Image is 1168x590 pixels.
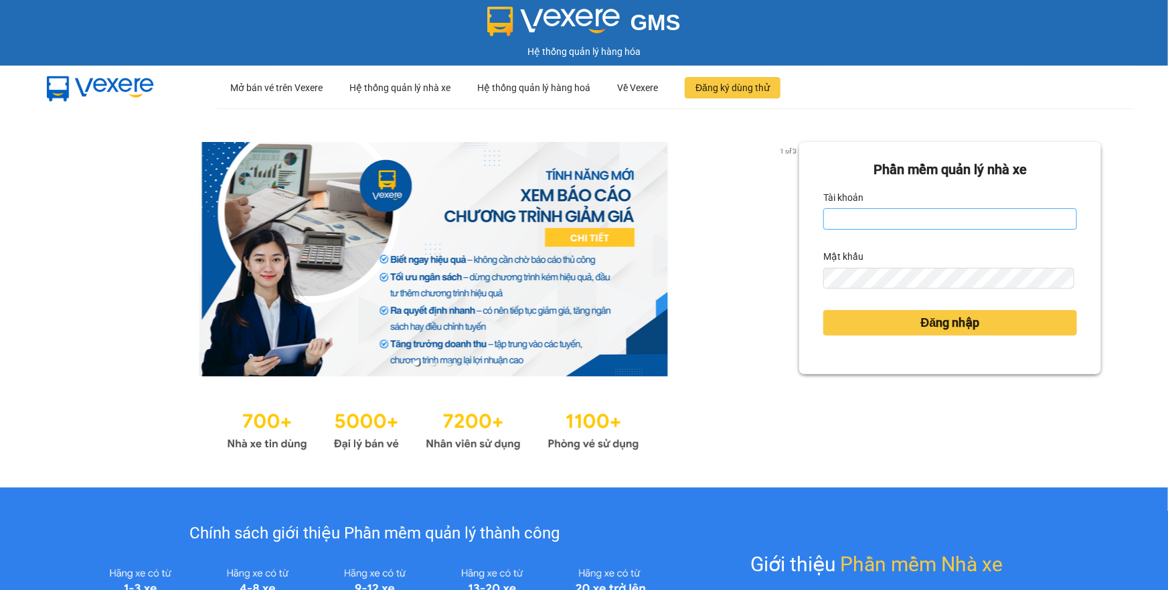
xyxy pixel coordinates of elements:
[446,360,452,366] li: slide item 3
[823,208,1077,230] input: Tài khoản
[617,66,658,109] div: Về Vexere
[695,80,770,95] span: Đăng ký dùng thử
[823,187,863,208] label: Tài khoản
[230,66,323,109] div: Mở bán vé trên Vexere
[349,66,450,109] div: Hệ thống quản lý nhà xe
[33,66,167,110] img: mbUUG5Q.png
[477,66,590,109] div: Hệ thống quản lý hàng hoá
[776,142,799,159] p: 1 of 3
[823,310,1077,336] button: Đăng nhập
[823,159,1077,180] div: Phần mềm quản lý nhà xe
[823,268,1074,289] input: Mật khẩu
[430,360,436,366] li: slide item 2
[487,20,681,31] a: GMS
[841,548,1003,580] span: Phần mềm Nhà xe
[227,403,639,454] img: Statistics.png
[82,521,667,546] div: Chính sách giới thiệu Phần mềm quản lý thành công
[414,360,420,366] li: slide item 1
[487,7,620,36] img: logo 2
[631,10,681,35] span: GMS
[921,313,980,332] span: Đăng nhập
[3,44,1165,59] div: Hệ thống quản lý hàng hóa
[780,142,799,376] button: next slide / item
[67,142,86,376] button: previous slide / item
[751,548,1003,580] div: Giới thiệu
[685,77,780,98] button: Đăng ký dùng thử
[823,246,863,267] label: Mật khẩu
